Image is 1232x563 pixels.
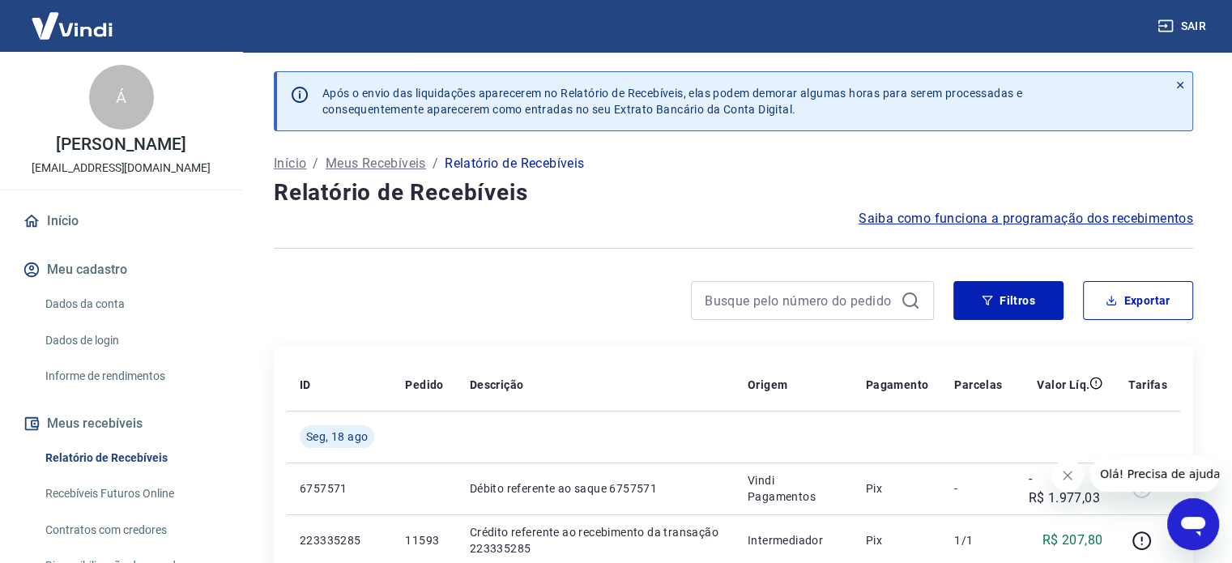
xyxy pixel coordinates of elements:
p: Valor Líq. [1037,377,1089,393]
p: -R$ 1.977,03 [1028,469,1102,508]
span: Olá! Precisa de ajuda? [10,11,136,24]
button: Meus recebíveis [19,406,223,441]
p: [PERSON_NAME] [56,136,185,153]
a: Saiba como funciona a programação dos recebimentos [859,209,1193,228]
iframe: Mensagem da empresa [1090,456,1219,492]
a: Relatório de Recebíveis [39,441,223,475]
div: Á [89,65,154,130]
p: 1/1 [954,532,1002,548]
p: Pedido [405,377,443,393]
p: Pix [866,532,929,548]
p: Descrição [470,377,524,393]
p: Relatório de Recebíveis [445,154,584,173]
p: / [433,154,438,173]
a: Dados de login [39,324,223,357]
p: 11593 [405,532,443,548]
img: Vindi [19,1,125,50]
input: Busque pelo número do pedido [705,288,894,313]
iframe: Botão para abrir a janela de mensagens [1167,498,1219,550]
a: Dados da conta [39,288,223,321]
p: Pix [866,480,929,497]
p: Parcelas [954,377,1002,393]
p: 223335285 [300,532,379,548]
button: Meu cadastro [19,252,223,288]
p: 6757571 [300,480,379,497]
a: Recebíveis Futuros Online [39,477,223,510]
p: Origem [748,377,787,393]
p: / [313,154,318,173]
p: - [954,480,1002,497]
iframe: Fechar mensagem [1051,459,1084,492]
p: Tarifas [1128,377,1167,393]
span: Seg, 18 ago [306,429,368,445]
p: Débito referente ao saque 6757571 [470,480,722,497]
p: Crédito referente ao recebimento da transação 223335285 [470,524,722,557]
p: Pagamento [866,377,929,393]
p: [EMAIL_ADDRESS][DOMAIN_NAME] [32,160,211,177]
h4: Relatório de Recebíveis [274,177,1193,209]
p: Vindi Pagamentos [748,472,840,505]
button: Filtros [953,281,1064,320]
a: Início [19,203,223,239]
a: Informe de rendimentos [39,360,223,393]
button: Sair [1154,11,1213,41]
button: Exportar [1083,281,1193,320]
a: Início [274,154,306,173]
p: Intermediador [748,532,840,548]
a: Contratos com credores [39,514,223,547]
p: ID [300,377,311,393]
a: Meus Recebíveis [326,154,426,173]
p: Após o envio das liquidações aparecerem no Relatório de Recebíveis, elas podem demorar algumas ho... [322,85,1022,117]
p: R$ 207,80 [1042,531,1103,550]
